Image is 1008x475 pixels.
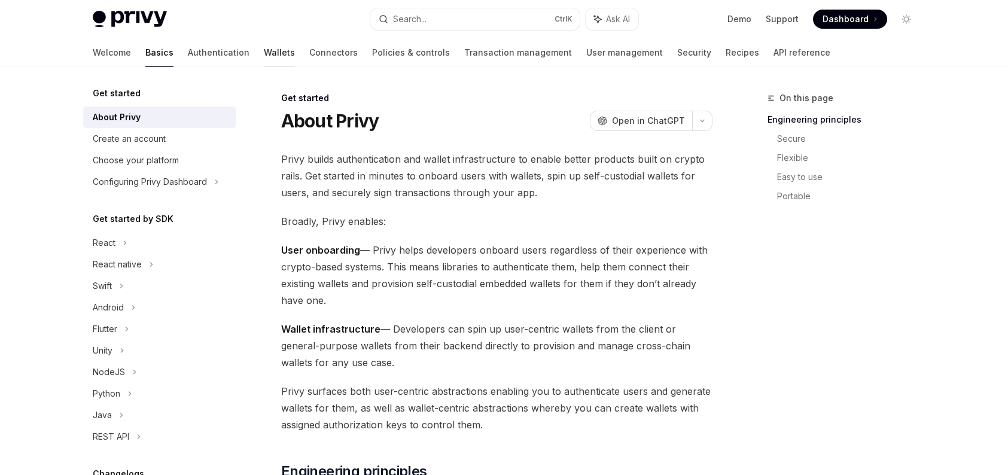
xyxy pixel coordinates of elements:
[612,115,685,127] span: Open in ChatGPT
[93,300,124,315] div: Android
[93,322,117,336] div: Flutter
[768,110,925,129] a: Engineering principles
[773,38,830,67] a: API reference
[281,213,712,230] span: Broadly, Privy enables:
[281,110,379,132] h1: About Privy
[464,38,572,67] a: Transaction management
[93,236,115,250] div: React
[586,38,663,67] a: User management
[726,38,759,67] a: Recipes
[779,91,833,105] span: On this page
[606,13,630,25] span: Ask AI
[281,323,380,335] strong: Wallet infrastructure
[677,38,711,67] a: Security
[83,128,236,150] a: Create an account
[93,365,125,379] div: NodeJS
[766,13,799,25] a: Support
[281,151,712,201] span: Privy builds authentication and wallet infrastructure to enable better products built on crypto r...
[93,212,173,226] h5: Get started by SDK
[93,38,131,67] a: Welcome
[813,10,887,29] a: Dashboard
[393,12,427,26] div: Search...
[93,175,207,189] div: Configuring Privy Dashboard
[590,111,692,131] button: Open in ChatGPT
[188,38,249,67] a: Authentication
[93,132,166,146] div: Create an account
[93,153,179,168] div: Choose your platform
[372,38,450,67] a: Policies & controls
[83,106,236,128] a: About Privy
[281,92,712,104] div: Get started
[93,279,112,293] div: Swift
[281,242,712,309] span: — Privy helps developers onboard users regardless of their experience with crypto-based systems. ...
[281,383,712,433] span: Privy surfaces both user-centric abstractions enabling you to authenticate users and generate wal...
[370,8,580,30] button: Search...CtrlK
[93,257,142,272] div: React native
[777,187,925,206] a: Portable
[93,86,141,101] h5: Get started
[93,11,167,28] img: light logo
[777,129,925,148] a: Secure
[586,8,638,30] button: Ask AI
[777,168,925,187] a: Easy to use
[777,148,925,168] a: Flexible
[93,408,112,422] div: Java
[93,110,141,124] div: About Privy
[281,321,712,371] span: — Developers can spin up user-centric wallets from the client or general-purpose wallets from the...
[145,38,173,67] a: Basics
[281,244,360,256] strong: User onboarding
[309,38,358,67] a: Connectors
[93,386,120,401] div: Python
[823,13,869,25] span: Dashboard
[727,13,751,25] a: Demo
[264,38,295,67] a: Wallets
[555,14,572,24] span: Ctrl K
[93,430,129,444] div: REST API
[897,10,916,29] button: Toggle dark mode
[93,343,112,358] div: Unity
[83,150,236,171] a: Choose your platform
